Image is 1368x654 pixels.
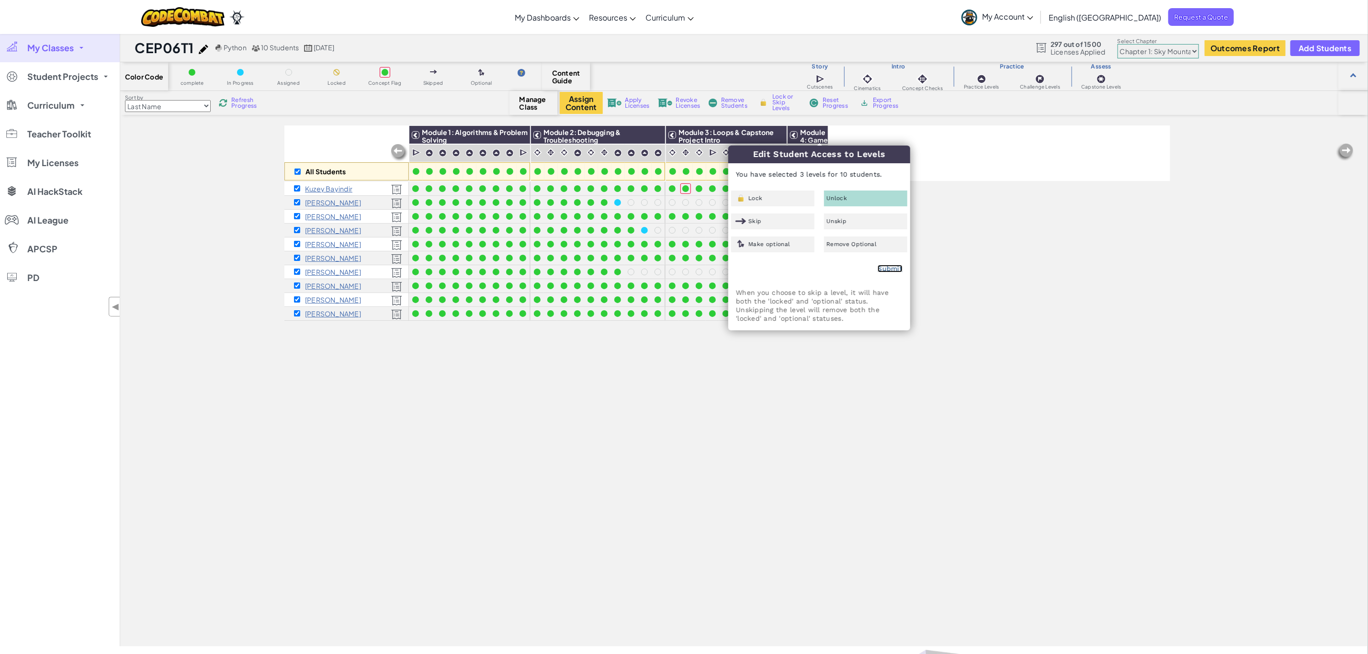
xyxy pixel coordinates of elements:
img: IconOptionalLevel.svg [735,240,746,248]
span: Module 3: Loops & Capstone Project Intro [678,128,774,144]
span: Optional [471,80,492,86]
a: Resources [584,4,641,30]
span: Manage Class [520,95,548,111]
span: My Account [982,11,1033,22]
img: IconCinematic.svg [861,72,874,86]
img: IconInteractive.svg [600,148,609,157]
img: Arrow_Left_Inactive.png [1335,143,1355,162]
span: Add Students [1299,44,1351,52]
span: Curriculum [645,12,685,23]
p: Kuzey Bayindir [305,185,352,192]
span: complete [181,80,204,86]
img: IconCutscene.svg [709,148,718,158]
h3: Edit Student Access to Levels [728,146,910,163]
span: Make optional [748,241,790,247]
img: IconCinematic.svg [560,148,569,157]
span: Color Code [125,73,163,80]
span: My Dashboards [515,12,571,23]
span: Capstone Levels [1081,84,1121,90]
img: Ozaria [229,10,245,24]
span: [DATE] [314,43,334,52]
span: Teacher Toolkit [27,130,91,138]
img: IconCutscene.svg [816,74,826,84]
span: Unskip [826,218,847,224]
p: Noah Rutebuka [305,296,361,304]
img: IconLock.svg [758,98,769,107]
img: iconPencil.svg [199,45,208,54]
p: William Rehder [305,282,361,290]
img: IconInteractive.svg [546,148,555,157]
img: IconPracticeLevel.svg [452,149,460,157]
span: Lock [748,195,762,201]
img: IconLicenseRevoke.svg [658,99,672,107]
span: Challenge Levels [1020,84,1061,90]
h3: Story [797,63,844,70]
span: Concept Flag [368,80,402,86]
span: Content Guide [552,69,580,84]
span: Remove Students [721,97,750,109]
span: Lock or Skip Levels [772,94,801,111]
p: You have selected 3 levels for 10 students. [729,163,910,186]
span: Module 4: Game Design & Capstone Project [800,128,833,167]
img: avatar [961,10,977,25]
a: Curriculum [641,4,699,30]
span: Revoke Licenses [676,97,701,109]
span: Module 1: Algorithms & Problem Solving [422,128,528,144]
span: 10 Students [261,43,299,52]
img: IconCapstoneLevel.svg [1097,74,1106,84]
img: python.png [215,45,223,52]
img: Licensed [391,212,402,223]
h3: Intro [844,63,953,70]
a: My Dashboards [510,4,584,30]
span: Assigned [277,80,300,86]
img: IconOptionalLevel.svg [478,69,485,77]
h3: Practice [953,63,1071,70]
img: IconPracticeLevel.svg [654,149,662,157]
p: All Students [305,168,346,175]
img: IconArchive.svg [860,99,869,107]
img: IconCutscene.svg [412,148,421,158]
img: IconPracticeLevel.svg [627,149,635,157]
p: When you choose to skip a level, it will have both the 'locked' and 'optional' status. Unskipping... [736,288,903,323]
button: Outcomes Report [1205,40,1286,56]
span: Reset Progress [823,97,851,109]
a: CodeCombat logo [141,7,225,27]
span: AI HackStack [27,187,82,196]
p: Avery Paturzo [305,268,361,276]
span: Cinematics [854,86,881,91]
span: English ([GEOGRAPHIC_DATA]) [1049,12,1161,23]
p: Mitchell Stowell [305,310,361,317]
img: Licensed [391,184,402,195]
span: Module 2: Debugging & Troubleshooting [543,128,621,144]
a: My Account [957,2,1038,32]
img: IconCinematic.svg [722,148,731,157]
img: IconPracticeLevel.svg [977,74,986,84]
span: Refresh Progress [231,97,261,109]
img: IconInteractive.svg [916,72,929,86]
img: IconPracticeLevel.svg [641,149,649,157]
span: Locked [328,80,346,86]
span: In Progress [227,80,254,86]
span: 297 out of 1500 [1051,40,1106,48]
img: MultipleUsers.png [251,45,260,52]
img: IconPracticeLevel.svg [425,149,433,157]
img: IconReload.svg [219,99,227,107]
img: IconChallengeLevel.svg [1035,74,1045,84]
span: My Licenses [27,158,79,167]
span: Resources [589,12,627,23]
img: IconHint.svg [518,69,525,77]
p: Alayna Jones [305,226,361,234]
span: Concept Checks [902,86,943,91]
span: Unlock [826,195,847,201]
span: Practice Levels [964,84,999,90]
img: IconPracticeLevel.svg [574,149,582,157]
img: IconCinematic.svg [695,148,704,157]
img: Licensed [391,309,402,320]
img: IconPracticeLevel.svg [479,149,487,157]
label: Select Chapter [1118,37,1199,45]
span: Licenses Applied [1051,48,1106,56]
img: IconPracticeLevel.svg [492,149,500,157]
a: English ([GEOGRAPHIC_DATA]) [1044,4,1166,30]
img: Licensed [391,240,402,250]
span: ◀ [112,300,120,314]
